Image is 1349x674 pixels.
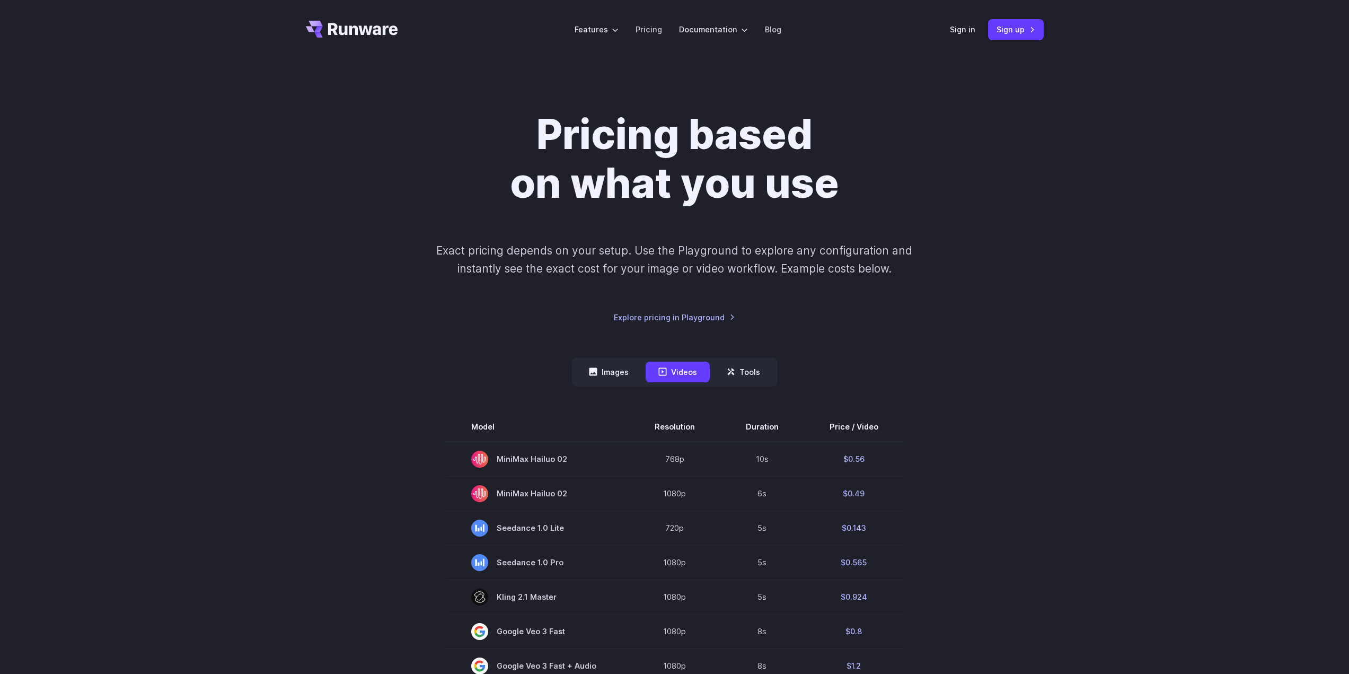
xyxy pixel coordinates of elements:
button: Images [576,362,641,382]
td: 5s [720,545,804,580]
a: Sign up [988,19,1044,40]
span: Kling 2.1 Master [471,589,604,606]
td: 1080p [629,545,720,580]
td: 8s [720,614,804,649]
button: Videos [646,362,710,382]
td: 5s [720,511,804,545]
td: 720p [629,511,720,545]
td: $0.143 [804,511,904,545]
span: Seedance 1.0 Lite [471,520,604,537]
th: Duration [720,412,804,442]
label: Documentation [679,23,748,36]
span: Google Veo 3 Fast [471,623,604,640]
th: Resolution [629,412,720,442]
td: $0.565 [804,545,904,580]
td: 768p [629,442,720,477]
a: Explore pricing in Playground [614,311,735,323]
label: Features [575,23,619,36]
td: $0.56 [804,442,904,477]
h1: Pricing based on what you use [380,110,970,208]
span: Seedance 1.0 Pro [471,554,604,571]
a: Sign in [950,23,975,36]
th: Price / Video [804,412,904,442]
td: $0.924 [804,580,904,614]
td: $0.49 [804,476,904,511]
a: Go to / [306,21,398,38]
a: Pricing [636,23,662,36]
td: $0.8 [804,614,904,649]
th: Model [446,412,629,442]
button: Tools [714,362,773,382]
a: Blog [765,23,781,36]
td: 10s [720,442,804,477]
td: 1080p [629,476,720,511]
span: MiniMax Hailuo 02 [471,451,604,468]
span: MiniMax Hailuo 02 [471,485,604,502]
td: 5s [720,580,804,614]
td: 1080p [629,580,720,614]
p: Exact pricing depends on your setup. Use the Playground to explore any configuration and instantl... [416,242,932,277]
td: 1080p [629,614,720,649]
td: 6s [720,476,804,511]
